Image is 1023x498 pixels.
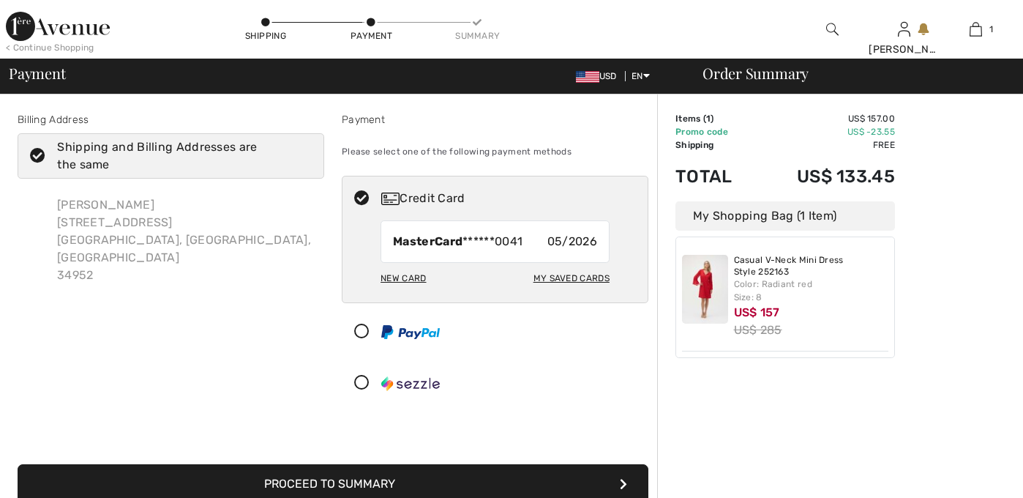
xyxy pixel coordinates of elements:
a: Sign In [898,22,910,36]
span: Payment [9,66,65,81]
td: US$ 133.45 [756,152,895,201]
span: US$ 157 [734,305,780,319]
div: Shipping and Billing Addresses are the same [57,138,302,174]
div: New Card [381,266,426,291]
img: Sezzle [381,376,440,391]
img: PayPal [381,325,440,339]
img: US Dollar [576,71,599,83]
div: My Shopping Bag (1 Item) [675,201,895,231]
span: 1 [706,114,711,124]
img: My Bag [970,21,982,38]
div: Order Summary [685,66,1014,81]
div: [PERSON_NAME] [869,42,939,57]
span: 05/2026 [547,233,597,250]
img: search the website [826,21,839,38]
td: Items ( ) [675,112,756,125]
span: EN [632,71,650,81]
img: 1ère Avenue [6,12,110,41]
span: 1 [989,23,993,36]
div: < Continue Shopping [6,41,94,54]
td: US$ 157.00 [756,112,895,125]
div: Credit Card [381,190,638,207]
div: Color: Radiant red Size: 8 [734,278,889,304]
img: My Info [898,21,910,38]
td: US$ -23.55 [756,125,895,138]
s: US$ 285 [734,323,782,337]
td: Shipping [675,138,756,152]
img: Credit Card [381,193,400,205]
div: Payment [350,29,394,42]
a: 1 [940,21,1011,38]
div: Payment [342,112,648,127]
div: [PERSON_NAME] [STREET_ADDRESS] [GEOGRAPHIC_DATA], [GEOGRAPHIC_DATA], [GEOGRAPHIC_DATA] 34952 [45,185,324,296]
td: Total [675,152,756,201]
div: Please select one of the following payment methods [342,133,648,170]
div: Summary [455,29,499,42]
img: Casual V-Neck Mini Dress Style 252163 [682,255,728,324]
td: Free [756,138,895,152]
td: Promo code [675,125,756,138]
span: USD [576,71,623,81]
div: My Saved Cards [533,266,610,291]
div: Shipping [244,29,288,42]
a: Casual V-Neck Mini Dress Style 252163 [734,255,889,278]
div: Billing Address [18,112,324,127]
strong: MasterCard [393,234,462,248]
